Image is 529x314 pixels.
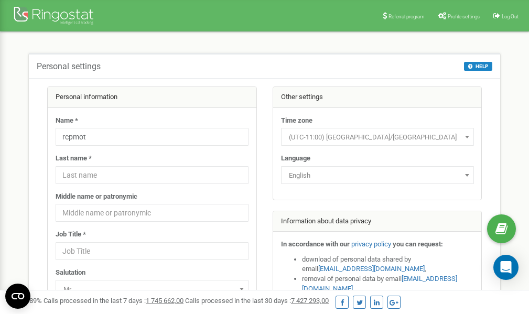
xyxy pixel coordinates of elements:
[502,14,519,19] span: Log Out
[281,154,310,164] label: Language
[285,130,470,145] span: (UTC-11:00) Pacific/Midway
[281,116,312,126] label: Time zone
[281,128,474,146] span: (UTC-11:00) Pacific/Midway
[393,240,443,248] strong: you can request:
[56,154,92,164] label: Last name *
[185,297,329,305] span: Calls processed in the last 30 days :
[273,211,482,232] div: Information about data privacy
[281,166,474,184] span: English
[493,255,519,280] div: Open Intercom Messenger
[291,297,329,305] u: 7 427 293,00
[273,87,482,108] div: Other settings
[146,297,183,305] u: 1 745 662,00
[56,204,249,222] input: Middle name or patronymic
[48,87,256,108] div: Personal information
[302,274,474,294] li: removal of personal data by email ,
[56,280,249,298] span: Mr.
[56,268,85,278] label: Salutation
[281,240,350,248] strong: In accordance with our
[388,14,425,19] span: Referral program
[59,282,245,297] span: Mr.
[56,192,137,202] label: Middle name or patronymic
[464,62,492,71] button: HELP
[448,14,480,19] span: Profile settings
[5,284,30,309] button: Open CMP widget
[37,62,101,71] h5: Personal settings
[44,297,183,305] span: Calls processed in the last 7 days :
[318,265,425,273] a: [EMAIL_ADDRESS][DOMAIN_NAME]
[56,230,86,240] label: Job Title *
[56,128,249,146] input: Name
[56,116,78,126] label: Name *
[285,168,470,183] span: English
[302,255,474,274] li: download of personal data shared by email ,
[56,166,249,184] input: Last name
[56,242,249,260] input: Job Title
[351,240,391,248] a: privacy policy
